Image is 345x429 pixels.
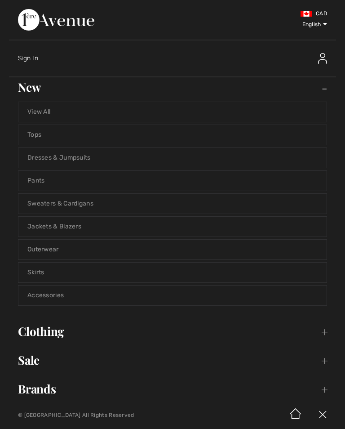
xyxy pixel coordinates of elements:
a: Sale [9,350,336,370]
a: Clothing [9,322,336,341]
a: Sweaters & Cardigans [18,194,327,214]
span: Sign In [18,54,38,62]
a: Dresses & Jumpsuits [18,148,327,168]
img: X [309,401,336,429]
img: Sign In [318,53,327,64]
a: Pants [18,171,327,191]
p: © [GEOGRAPHIC_DATA] All Rights Reserved [18,412,203,418]
div: CAD [203,9,327,18]
a: New [9,77,336,97]
a: Jackets & Blazers [18,217,327,237]
a: Outerwear [18,240,327,259]
a: Accessories [18,286,327,305]
a: View All [18,102,327,122]
a: Skirts [18,263,327,282]
img: 1ère Avenue [18,9,94,31]
a: Tops [18,125,327,145]
a: Brands [9,379,336,399]
img: Home [282,401,309,429]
